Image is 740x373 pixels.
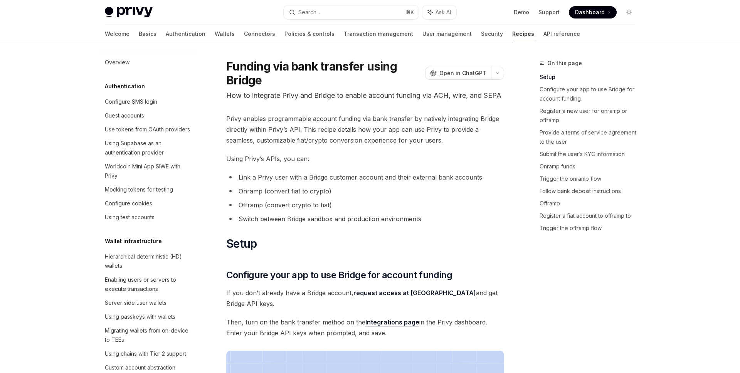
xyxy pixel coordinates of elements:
div: Configure SMS login [105,97,157,106]
a: Register a new user for onramp or offramp [540,105,641,126]
span: Setup [226,237,257,250]
a: Demo [514,8,529,16]
h1: Funding via bank transfer using Bridge [226,59,422,87]
span: On this page [547,59,582,68]
a: User management [422,25,472,43]
a: Follow bank deposit instructions [540,185,641,197]
div: Guest accounts [105,111,144,120]
div: Using Supabase as an authentication provider [105,139,193,157]
a: Server-side user wallets [99,296,197,310]
a: Integrations page [365,318,419,326]
a: Using Supabase as an authentication provider [99,136,197,160]
div: Overview [105,58,129,67]
span: Open in ChatGPT [439,69,486,77]
a: Using chains with Tier 2 support [99,347,197,361]
span: Using Privy’s APIs, you can: [226,153,504,164]
button: Toggle dark mode [623,6,635,18]
h5: Authentication [105,82,145,91]
div: Server-side user wallets [105,298,166,307]
div: Configure cookies [105,199,152,208]
li: Link a Privy user with a Bridge customer account and their external bank accounts [226,172,504,183]
button: Ask AI [422,5,456,19]
a: Overview [99,55,197,69]
div: Migrating wallets from on-device to TEEs [105,326,193,344]
a: Worldcoin Mini App SIWE with Privy [99,160,197,183]
li: Onramp (convert fiat to crypto) [226,186,504,197]
a: API reference [543,25,580,43]
a: Configure your app to use Bridge for account funding [540,83,641,105]
a: Support [538,8,560,16]
a: Register a fiat account to offramp to [540,210,641,222]
a: Offramp [540,197,641,210]
a: Using passkeys with wallets [99,310,197,324]
a: Hierarchical deterministic (HD) wallets [99,250,197,273]
div: Enabling users or servers to execute transactions [105,275,193,294]
a: request access at [GEOGRAPHIC_DATA] [353,289,476,297]
div: Using passkeys with wallets [105,312,175,321]
img: light logo [105,7,153,18]
button: Open in ChatGPT [425,67,491,80]
a: Onramp funds [540,160,641,173]
a: Recipes [512,25,534,43]
span: If you don’t already have a Bridge account, and get Bridge API keys. [226,287,504,309]
p: How to integrate Privy and Bridge to enable account funding via ACH, wire, and SEPA [226,90,504,101]
div: Mocking tokens for testing [105,185,173,194]
span: Configure your app to use Bridge for account funding [226,269,452,281]
a: Transaction management [344,25,413,43]
a: Welcome [105,25,129,43]
div: Using test accounts [105,213,155,222]
a: Submit the user’s KYC information [540,148,641,160]
div: Search... [298,8,320,17]
a: Connectors [244,25,275,43]
a: Use tokens from OAuth providers [99,123,197,136]
a: Basics [139,25,156,43]
li: Switch between Bridge sandbox and production environments [226,213,504,224]
span: Dashboard [575,8,605,16]
a: Trigger the onramp flow [540,173,641,185]
a: Dashboard [569,6,617,18]
a: Wallets [215,25,235,43]
div: Use tokens from OAuth providers [105,125,190,134]
a: Setup [540,71,641,83]
button: Search...⌘K [284,5,419,19]
h5: Wallet infrastructure [105,237,162,246]
a: Trigger the offramp flow [540,222,641,234]
a: Migrating wallets from on-device to TEEs [99,324,197,347]
a: Security [481,25,503,43]
a: Mocking tokens for testing [99,183,197,197]
span: Privy enables programmable account funding via bank transfer by natively integrating Bridge direc... [226,113,504,146]
a: Guest accounts [99,109,197,123]
a: Using test accounts [99,210,197,224]
a: Provide a terms of service agreement to the user [540,126,641,148]
span: ⌘ K [406,9,414,15]
span: Ask AI [436,8,451,16]
a: Authentication [166,25,205,43]
a: Enabling users or servers to execute transactions [99,273,197,296]
div: Using chains with Tier 2 support [105,349,186,358]
div: Hierarchical deterministic (HD) wallets [105,252,193,271]
div: Worldcoin Mini App SIWE with Privy [105,162,193,180]
a: Configure cookies [99,197,197,210]
span: Then, turn on the bank transfer method on the in the Privy dashboard. Enter your Bridge API keys ... [226,317,504,338]
a: Policies & controls [284,25,335,43]
a: Configure SMS login [99,95,197,109]
li: Offramp (convert crypto to fiat) [226,200,504,210]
